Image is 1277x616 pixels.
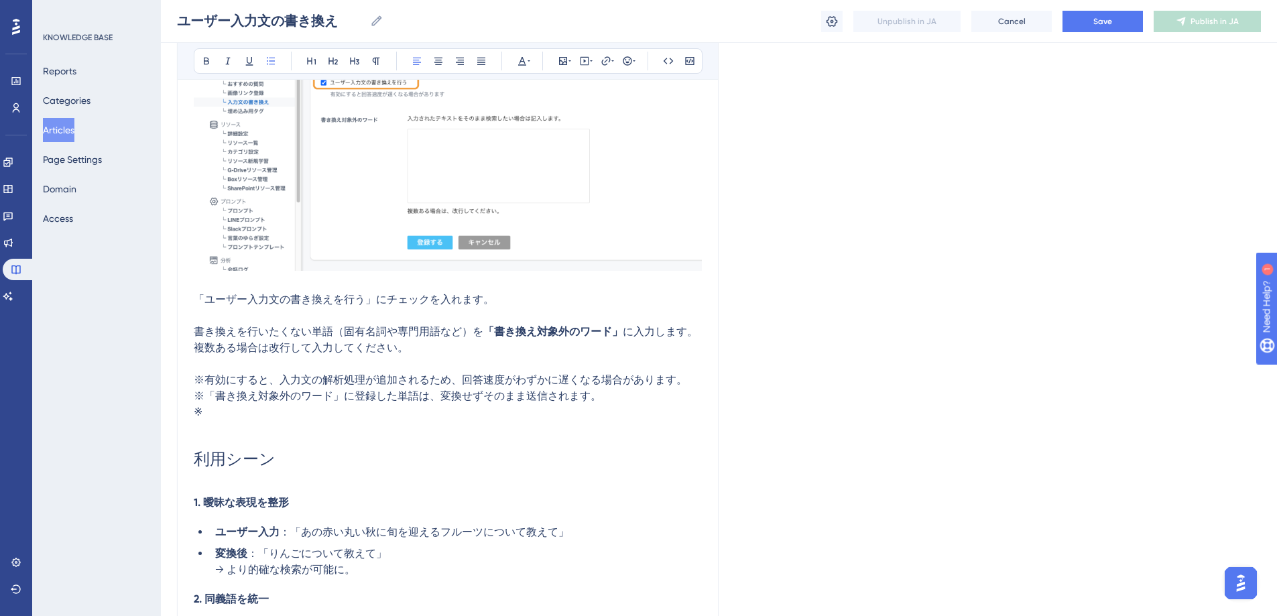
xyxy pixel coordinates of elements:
[194,406,202,418] span: ※
[483,325,623,338] strong: 「書き換え対象外のワード」
[215,547,247,560] strong: 変換後
[280,526,569,538] span: ：「あの赤い丸い秋に旬を迎えるフルーツについて教えて」
[998,16,1026,27] span: Cancel
[177,11,365,30] input: Article Name
[194,293,494,306] span: 「ユーザー入力文の書き換えを行う」にチェックを入れます。
[93,7,97,17] div: 1
[43,88,90,113] button: Categories
[32,3,84,19] span: Need Help?
[1191,16,1239,27] span: Publish in JA
[194,496,289,509] strong: 1. 曖昧な表現を整形
[1154,11,1261,32] button: Publish in JA
[215,563,355,576] span: → より的確な検索が可能に。
[1221,563,1261,603] iframe: UserGuiding AI Assistant Launcher
[43,177,76,201] button: Domain
[853,11,961,32] button: Unpublish in JA
[194,325,483,338] span: 書き換えを行いたくない単語（固有名詞や専門用語など）を
[194,373,687,386] span: ※有効にすると、入力文の解析処理が追加されるため、回答速度がわずかに遅くなる場合があります。
[194,450,276,469] span: 利用シーン
[43,147,102,172] button: Page Settings
[215,526,280,538] strong: ユーザー入力
[194,389,601,402] span: ※「書き換え対象外のワード」に登録した単語は、変換せずそのまま送信されます。
[1062,11,1143,32] button: Save
[43,206,73,231] button: Access
[1093,16,1112,27] span: Save
[247,547,387,560] span: ：「りんごについて教えて」
[971,11,1052,32] button: Cancel
[194,593,269,605] strong: 2. 同義語を統一
[194,325,698,354] span: に入力します。複数ある場合は改行して入力してください。
[877,16,936,27] span: Unpublish in JA
[43,59,76,83] button: Reports
[43,32,113,43] div: KNOWLEDGE BASE
[43,118,74,142] button: Articles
